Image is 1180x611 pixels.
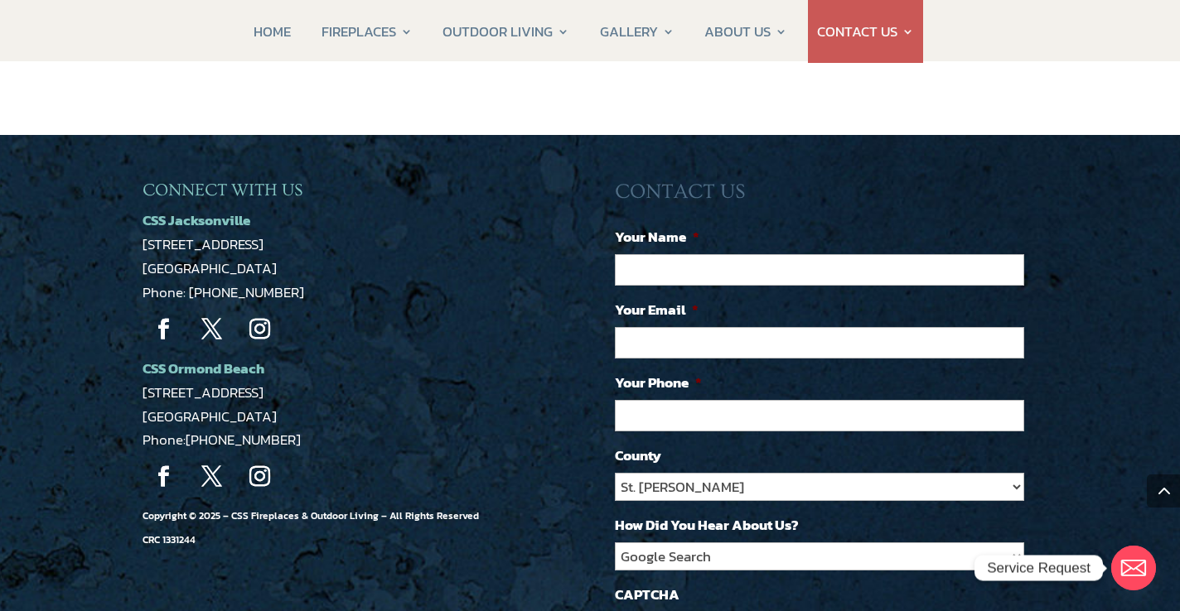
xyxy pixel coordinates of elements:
a: Follow on X [191,456,232,498]
label: County [615,446,661,464]
a: [GEOGRAPHIC_DATA] [143,406,277,427]
label: Your Email [615,301,699,319]
label: CAPTCHA [615,585,679,604]
span: CRC 1331244 [143,532,196,547]
span: Copyright © 2025 – CSS Fireplaces & Outdoor Living – All Rights Reserved [143,508,479,547]
a: Follow on Instagram [239,456,280,498]
h3: CONTACT US [615,180,1037,213]
a: Follow on X [191,309,232,350]
label: How Did You Hear About Us? [615,516,799,534]
a: [STREET_ADDRESS] [143,382,264,403]
span: CONNECT WITH US [143,180,302,200]
label: Your Name [615,228,699,246]
a: Follow on Facebook [143,456,184,498]
a: Email [1111,546,1156,590]
a: CSS Jacksonville [143,209,250,231]
a: Follow on Facebook [143,309,184,350]
a: [PHONE_NUMBER] [186,429,301,450]
span: Phone: [143,429,301,450]
a: Follow on Instagram [239,309,280,350]
a: [GEOGRAPHIC_DATA] [143,257,277,279]
a: CSS Ormond Beach [143,358,264,379]
label: Your Phone [615,373,702,392]
a: Phone: [PHONE_NUMBER] [143,281,304,303]
a: [STREET_ADDRESS] [143,233,264,255]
